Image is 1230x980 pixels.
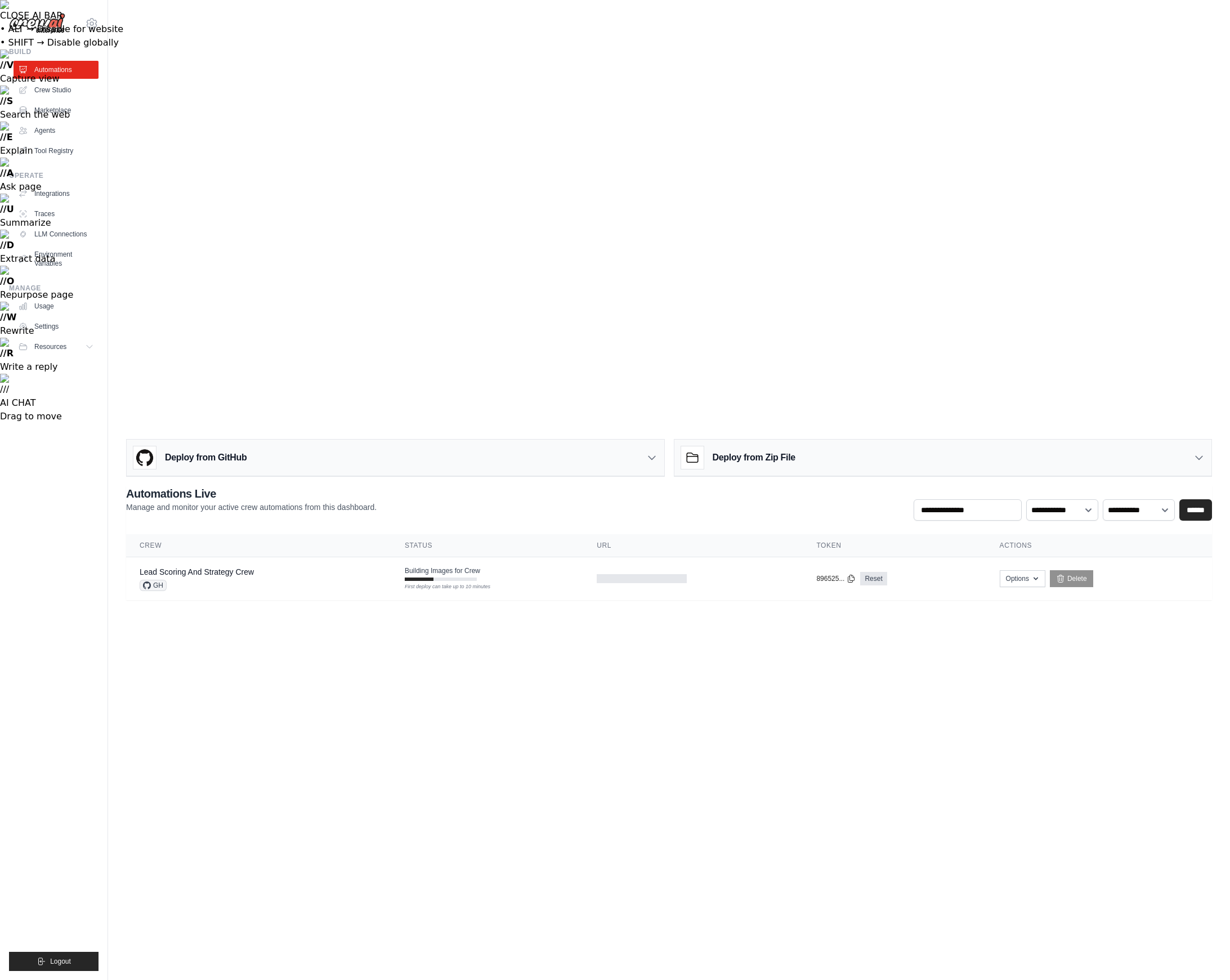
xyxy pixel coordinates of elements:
[816,574,856,583] button: 896525...
[126,486,377,502] h2: Automations Live
[391,534,583,557] th: Status
[165,451,247,464] h3: Deploy from GitHub
[405,566,480,575] span: Building Images for Crew
[803,534,986,557] th: Token
[126,534,391,557] th: Crew
[50,957,71,966] span: Logout
[986,534,1212,557] th: Actions
[1050,570,1093,587] a: Delete
[1000,570,1045,587] button: Options
[583,534,803,557] th: URL
[713,451,795,464] h3: Deploy from Zip File
[140,580,167,591] span: GH
[133,446,156,469] img: GitHub Logo
[126,502,377,513] p: Manage and monitor your active crew automations from this dashboard.
[9,952,99,971] button: Logout
[405,583,477,591] div: First deploy can take up to 10 minutes
[140,567,254,576] a: Lead Scoring And Strategy Crew
[860,572,887,585] a: Reset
